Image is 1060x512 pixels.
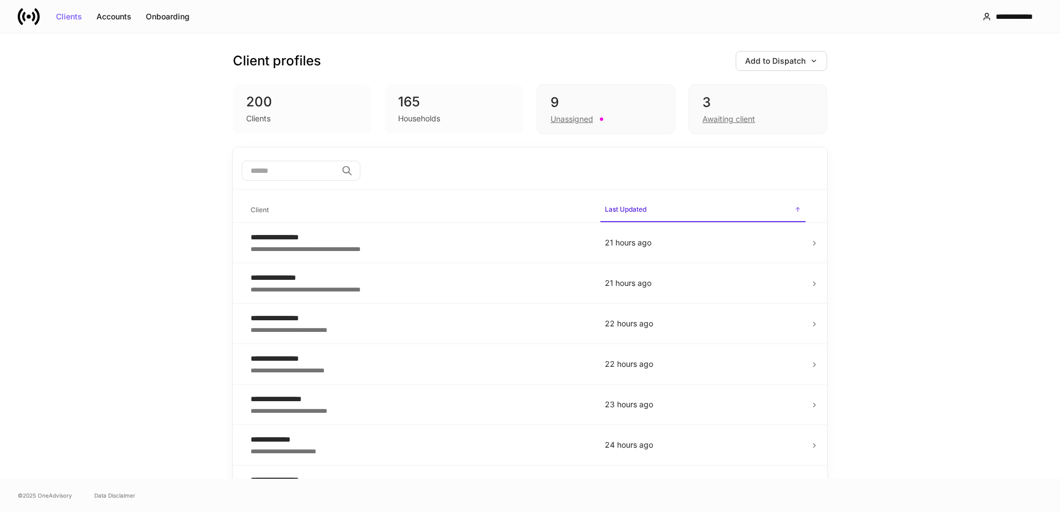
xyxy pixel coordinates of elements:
[139,8,197,25] button: Onboarding
[605,237,801,248] p: 21 hours ago
[398,93,510,111] div: 165
[246,93,358,111] div: 200
[398,113,440,124] div: Households
[537,84,675,134] div: 9Unassigned
[551,114,593,125] div: Unassigned
[146,13,190,21] div: Onboarding
[702,114,755,125] div: Awaiting client
[605,318,801,329] p: 22 hours ago
[56,13,82,21] div: Clients
[49,8,89,25] button: Clients
[605,399,801,410] p: 23 hours ago
[246,199,592,222] span: Client
[600,198,806,222] span: Last Updated
[745,57,818,65] div: Add to Dispatch
[89,8,139,25] button: Accounts
[736,51,827,71] button: Add to Dispatch
[94,491,135,500] a: Data Disclaimer
[251,204,269,215] h6: Client
[605,439,801,450] p: 24 hours ago
[18,491,72,500] span: © 2025 OneAdvisory
[96,13,131,21] div: Accounts
[702,94,813,111] div: 3
[605,204,646,214] h6: Last Updated
[605,359,801,370] p: 22 hours ago
[605,278,801,289] p: 21 hours ago
[233,52,321,70] h3: Client profiles
[246,113,271,124] div: Clients
[689,84,827,134] div: 3Awaiting client
[551,94,661,111] div: 9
